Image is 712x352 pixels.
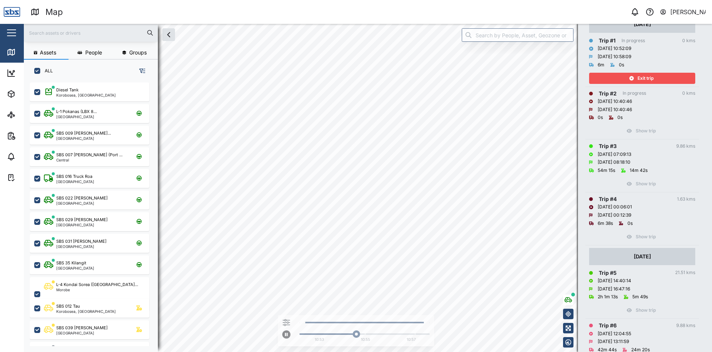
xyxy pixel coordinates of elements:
div: In progress [623,90,646,97]
div: [DATE] 16:47:16 [598,286,630,293]
div: Trip # 5 [599,269,617,277]
div: [DATE] [634,20,651,28]
div: 10:55 [361,337,370,343]
div: SBS 016 Truck Roa [56,173,92,180]
div: [GEOGRAPHIC_DATA] [56,115,97,119]
div: [DATE] 10:52:09 [598,45,631,52]
div: SBS 007 [PERSON_NAME] (Port ... [56,152,123,158]
div: 0s [619,62,624,69]
div: 21.51 kms [675,269,695,276]
div: 9.88 kms [676,322,695,329]
button: [PERSON_NAME] [659,7,706,17]
div: Assets [19,90,42,98]
div: [DATE] 08:18:10 [598,159,630,166]
canvas: Map [24,24,712,352]
input: Search by People, Asset, Geozone or Place [462,28,573,42]
div: SBS 35 Kilangit [56,260,86,266]
div: [DATE] 07:09:13 [598,151,631,158]
div: 1.63 kms [677,196,695,203]
div: Reports [19,132,45,140]
span: Exit trip [638,73,654,84]
div: Korobosea, [GEOGRAPHIC_DATA] [56,93,116,97]
div: [DATE] 14:40:14 [598,277,631,285]
div: [GEOGRAPHIC_DATA] [56,266,94,270]
div: [DATE] 10:40:46 [598,106,632,113]
div: Trip # 2 [599,89,617,98]
div: 5m 49s [632,293,648,301]
div: L-4 Kondai Sorea ([GEOGRAPHIC_DATA]... [56,282,138,288]
div: Tasks [19,173,40,182]
div: SBS 031 [PERSON_NAME] [56,238,107,245]
button: Exit trip [589,73,695,84]
div: Central [56,158,123,162]
div: [DATE] 00:06:01 [598,204,632,211]
div: 0 kms [682,90,695,97]
div: 0 kms [682,37,695,44]
div: Trip # 1 [599,37,616,45]
div: SBS 012 Tau [56,303,80,309]
div: Map [19,48,36,56]
div: Morobe [56,288,138,292]
div: [DATE] 12:04:55 [598,330,631,337]
div: [GEOGRAPHIC_DATA] [56,180,94,183]
div: Trip # 3 [599,142,617,150]
div: 14m 42s [630,167,648,174]
span: Groups [129,50,147,55]
div: [DATE] 13:11:59 [598,338,629,345]
div: 0s [598,114,603,121]
div: 0s [617,114,623,121]
div: 0s [627,220,633,227]
div: 6m [598,62,604,69]
div: 2h 1m 13s [598,293,618,301]
div: 10:53 [315,337,324,343]
div: [DATE] [634,252,651,261]
div: L-1 Pokanas (LBX 8... [56,109,97,115]
div: 6m 38s [598,220,613,227]
div: SBS 022 [PERSON_NAME] [56,195,108,201]
div: Trip # 4 [599,195,617,203]
div: [DATE] 00:12:39 [598,212,631,219]
div: 9.86 kms [676,143,695,150]
div: [GEOGRAPHIC_DATA] [56,223,108,227]
div: [PERSON_NAME] [670,7,706,17]
div: SBS 039 [PERSON_NAME] [56,325,108,331]
div: Trip # 6 [599,321,617,330]
div: Dashboard [19,69,53,77]
div: Sites [19,111,37,119]
div: SBS 009 [PERSON_NAME]... [56,130,111,136]
div: SBS 029 [PERSON_NAME] [56,217,108,223]
div: grid [30,80,158,346]
div: 54m 15s [598,167,615,174]
div: Alarms [19,153,42,161]
div: [GEOGRAPHIC_DATA] [56,201,108,205]
div: 10:57 [407,337,416,343]
span: People [85,50,102,55]
div: [GEOGRAPHIC_DATA] [56,331,108,335]
div: Korobosea, [GEOGRAPHIC_DATA] [56,309,116,313]
div: [DATE] 10:58:09 [598,53,631,60]
div: [DATE] 10:40:46 [598,98,632,105]
div: [GEOGRAPHIC_DATA] [56,136,111,140]
img: Main Logo [4,4,20,20]
span: Assets [40,50,56,55]
label: ALL [40,68,53,74]
div: Diesel Tank [56,87,79,93]
div: Map [45,6,63,19]
div: [GEOGRAPHIC_DATA] [56,245,107,248]
input: Search assets or drivers [28,27,153,38]
div: In progress [622,37,645,44]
